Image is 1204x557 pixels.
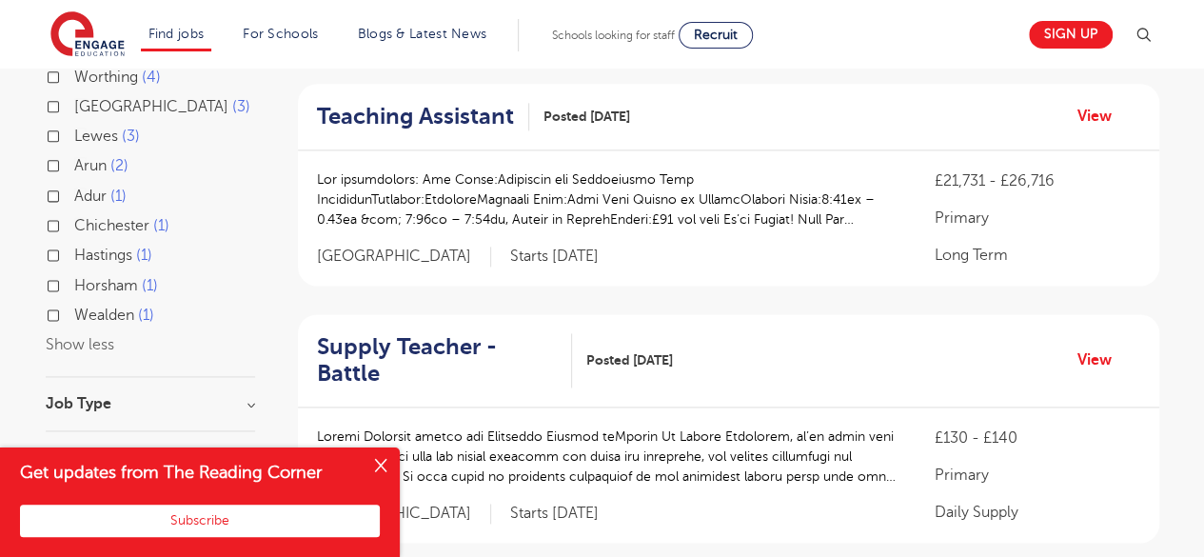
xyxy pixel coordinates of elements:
h4: Get updates from The Reading Corner [20,461,360,485]
span: Adur [74,188,107,205]
span: Hastings [74,247,132,264]
span: Schools looking for staff [552,29,675,42]
a: Sign up [1029,21,1113,49]
input: Hastings 1 [74,247,87,259]
input: Horsham 1 [74,277,87,289]
p: Starts [DATE] [510,504,599,524]
h3: Job Type [46,396,255,411]
button: Show less [46,336,114,353]
input: Lewes 3 [74,128,87,140]
p: Lor ipsumdolors: Ame Conse:Adipiscin eli Seddoeiusmo Temp IncididunTutlabor:EtdoloreMagnaali Enim... [317,169,897,229]
span: Worthing [74,69,138,86]
span: [GEOGRAPHIC_DATA] [317,247,491,267]
button: Close [362,448,400,486]
p: Daily Supply [934,501,1139,524]
button: Subscribe [20,505,380,537]
p: £130 - £140 [934,427,1139,449]
input: Chichester 1 [74,217,87,229]
p: Primary [934,207,1139,229]
span: 1 [136,247,152,264]
a: View [1077,104,1126,129]
span: 1 [142,277,158,294]
p: Long Term [934,244,1139,267]
input: [GEOGRAPHIC_DATA] 3 [74,98,87,110]
input: Worthing 4 [74,69,87,81]
span: 2 [110,157,128,174]
span: Chichester [74,217,149,234]
a: Recruit [679,22,753,49]
p: Starts [DATE] [510,247,599,267]
span: Posted [DATE] [543,107,630,127]
span: 1 [138,307,154,324]
span: [GEOGRAPHIC_DATA] [317,504,491,524]
span: Horsham [74,277,138,294]
span: 3 [122,128,140,145]
span: Recruit [694,28,738,42]
p: Loremi Dolorsit ametco adi Elitseddo Eiusmod teMporin Ut Labore Etdolorem, al’en admin veni q nos... [317,427,897,487]
span: 1 [110,188,127,205]
span: Lewes [74,128,118,145]
a: For Schools [243,27,318,41]
span: Arun [74,157,107,174]
p: Primary [934,464,1139,487]
span: 1 [153,217,169,234]
h2: Supply Teacher - Battle [317,333,557,388]
input: Arun 2 [74,157,87,169]
input: Adur 1 [74,188,87,200]
span: 4 [142,69,161,86]
h2: Teaching Assistant [317,103,514,130]
a: Teaching Assistant [317,103,529,130]
p: £21,731 - £26,716 [934,169,1139,192]
img: Engage Education [50,11,125,59]
span: Wealden [74,307,134,324]
span: 3 [232,98,250,115]
input: Wealden 1 [74,307,87,319]
span: Posted [DATE] [586,350,673,370]
span: [GEOGRAPHIC_DATA] [74,98,228,115]
a: View [1077,348,1126,372]
a: Supply Teacher - Battle [317,333,572,388]
a: Find jobs [148,27,205,41]
a: Blogs & Latest News [358,27,487,41]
